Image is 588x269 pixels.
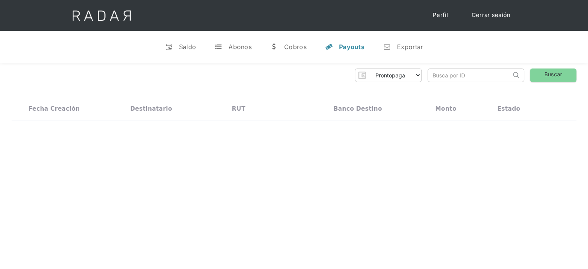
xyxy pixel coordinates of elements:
div: w [270,43,278,51]
div: Abonos [228,43,252,51]
div: Fecha creación [29,105,80,112]
a: Perfil [425,8,456,23]
div: RUT [232,105,245,112]
div: n [383,43,391,51]
div: Monto [435,105,457,112]
div: v [165,43,173,51]
div: Banco destino [334,105,382,112]
div: y [325,43,333,51]
div: Payouts [339,43,365,51]
div: Estado [497,105,520,112]
form: Form [355,69,422,82]
a: Buscar [530,69,576,82]
div: Cobros [284,43,307,51]
div: Exportar [397,43,423,51]
div: t [215,43,222,51]
input: Busca por ID [428,69,511,82]
a: Cerrar sesión [464,8,518,23]
div: Saldo [179,43,196,51]
div: Destinatario [130,105,172,112]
